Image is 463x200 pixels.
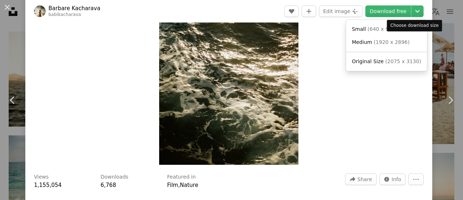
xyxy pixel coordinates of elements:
div: Choose download size [387,20,442,32]
span: ( 640 x 965 ) [368,26,397,32]
span: Original Size [352,58,384,64]
button: Choose download size [411,5,424,17]
span: ( 1920 x 2896 ) [374,39,409,45]
span: Medium [352,39,372,45]
div: Choose download size [346,20,427,71]
span: ( 2075 x 3130 ) [385,58,421,64]
span: Small [352,26,366,32]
